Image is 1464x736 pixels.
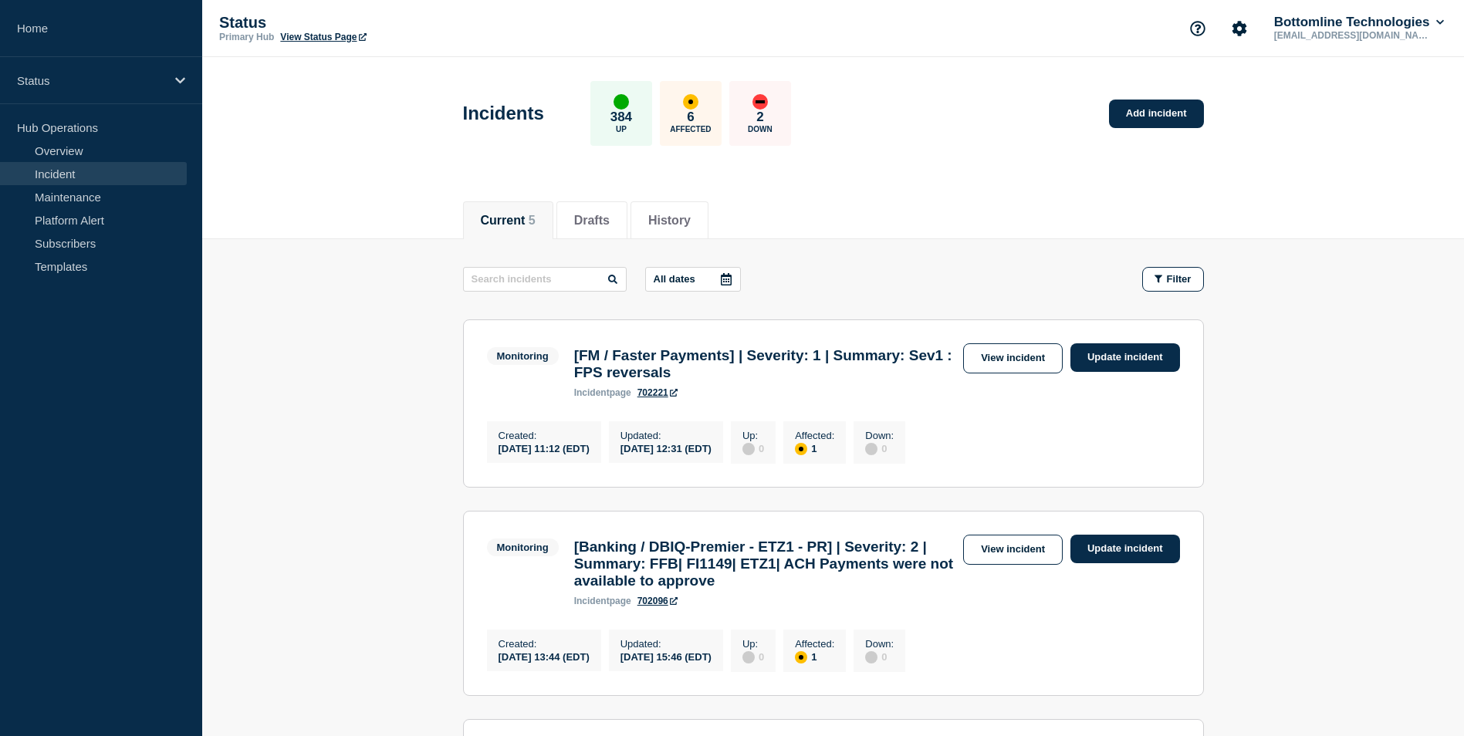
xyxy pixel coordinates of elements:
p: Up : [742,638,764,650]
button: Current 5 [481,214,536,228]
div: down [752,94,768,110]
button: Filter [1142,267,1204,292]
div: 0 [865,441,894,455]
div: [DATE] 11:12 (EDT) [499,441,590,454]
span: Monitoring [487,538,559,556]
div: affected [683,94,698,110]
a: 702096 [637,596,678,606]
p: Down : [865,430,894,441]
p: Created : [499,430,590,441]
p: page [574,387,631,398]
div: affected [795,651,807,663]
div: disabled [742,651,755,663]
button: Account settings [1223,12,1256,45]
div: 0 [742,650,764,663]
div: [DATE] 12:31 (EDT) [620,441,712,454]
span: incident [574,387,610,398]
a: 702221 [637,387,678,398]
h3: [Banking / DBIQ-Premier - ETZ1 - PR] | Severity: 2 | Summary: FFB| FI1149| ETZ1| ACH Payments wer... [574,538,955,589]
button: History [648,214,691,228]
div: disabled [865,443,877,455]
div: disabled [742,443,755,455]
a: Update incident [1070,535,1180,563]
div: disabled [865,651,877,663]
div: 1 [795,650,834,663]
button: All dates [645,267,741,292]
p: Down : [865,638,894,650]
div: [DATE] 13:44 (EDT) [499,650,590,663]
span: incident [574,596,610,606]
div: affected [795,443,807,455]
button: Bottomline Technologies [1271,15,1447,30]
p: 6 [687,110,694,125]
p: Updated : [620,430,712,441]
div: [DATE] 15:46 (EDT) [620,650,712,663]
input: Search incidents [463,267,627,292]
p: Created : [499,638,590,650]
a: View incident [963,535,1063,565]
div: 0 [865,650,894,663]
p: Affected : [795,430,834,441]
button: Drafts [574,214,610,228]
p: Up : [742,430,764,441]
p: [EMAIL_ADDRESS][DOMAIN_NAME] [1271,30,1432,41]
span: Monitoring [487,347,559,365]
div: 1 [795,441,834,455]
p: Down [748,125,773,133]
p: 2 [756,110,763,125]
a: View Status Page [280,32,366,42]
div: up [614,94,629,110]
button: Support [1182,12,1214,45]
p: Status [17,74,165,87]
p: Primary Hub [219,32,274,42]
div: 0 [742,441,764,455]
p: Up [616,125,627,133]
p: Affected [670,125,711,133]
p: 384 [610,110,632,125]
p: Updated : [620,638,712,650]
a: Update incident [1070,343,1180,372]
span: 5 [529,214,536,227]
p: All dates [654,273,695,285]
a: View incident [963,343,1063,373]
span: Filter [1167,273,1192,285]
a: Add incident [1109,100,1204,128]
p: Status [219,14,528,32]
p: Affected : [795,638,834,650]
p: page [574,596,631,606]
h1: Incidents [463,103,544,124]
h3: [FM / Faster Payments] | Severity: 1 | Summary: Sev1 : FPS reversals [574,347,955,381]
